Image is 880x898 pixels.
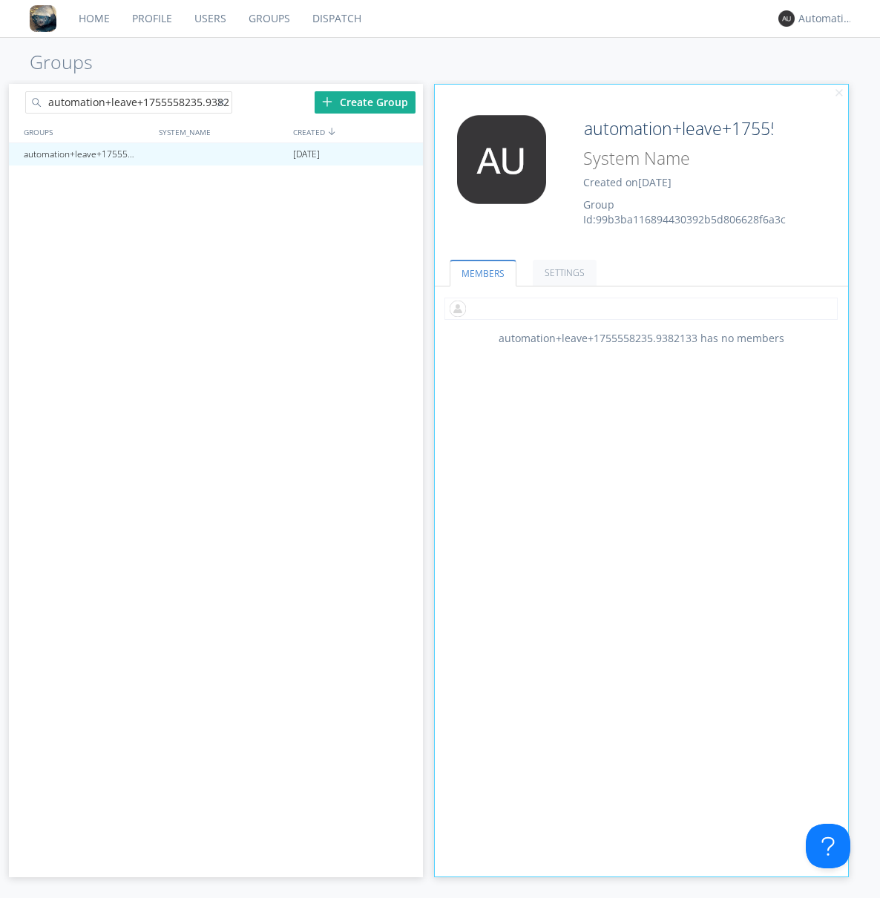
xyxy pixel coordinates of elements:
[778,10,795,27] img: 373638.png
[638,175,672,189] span: [DATE]
[578,115,775,142] input: Group Name
[446,115,557,204] img: 373638.png
[289,121,424,142] div: CREATED
[450,260,516,286] a: MEMBERS
[322,96,332,107] img: plus.svg
[798,11,854,26] div: Automation+0004
[30,5,56,32] img: 8ff700cf5bab4eb8a436322861af2272
[834,88,844,99] img: cancel.svg
[9,143,423,165] a: automation+leave+1755558235.9382133[DATE]
[578,145,775,171] input: System Name
[583,175,672,189] span: Created on
[293,143,320,165] span: [DATE]
[806,824,850,868] iframe: Toggle Customer Support
[20,121,151,142] div: GROUPS
[25,91,232,114] input: Search groups
[583,197,786,226] span: Group Id: 99b3ba116894430392b5d806628f6a3c
[533,260,597,286] a: SETTINGS
[155,121,289,142] div: SYSTEM_NAME
[315,91,416,114] div: Create Group
[30,52,880,73] h1: Groups
[20,143,154,165] div: automation+leave+1755558235.9382133
[444,298,838,320] input: Type name of user to add to group
[435,331,849,346] div: automation+leave+1755558235.9382133 has no members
